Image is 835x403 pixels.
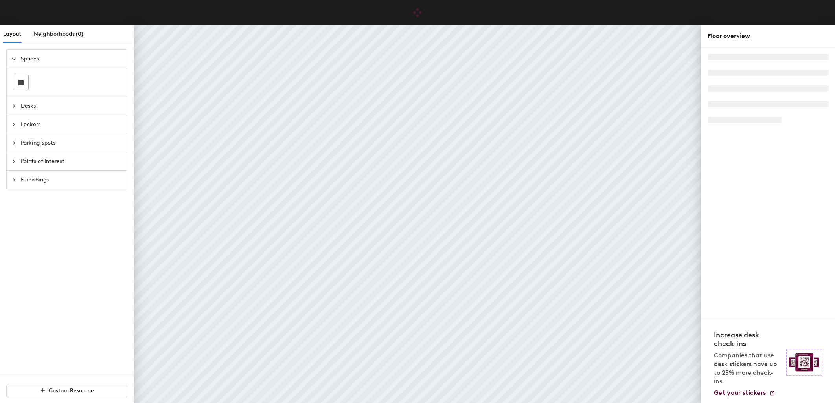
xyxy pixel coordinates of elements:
span: Desks [21,97,122,115]
h4: Increase desk check-ins [714,331,782,348]
p: Companies that use desk stickers have up to 25% more check-ins. [714,351,782,386]
span: Get your stickers [714,389,766,396]
img: Sticker logo [786,349,822,376]
a: Get your stickers [714,389,775,397]
span: Points of Interest [21,152,122,170]
div: Floor overview [708,31,829,41]
span: Custom Resource [49,387,94,394]
span: collapsed [11,122,16,127]
span: Furnishings [21,171,122,189]
span: Lockers [21,115,122,134]
span: expanded [11,57,16,61]
span: Neighborhoods (0) [34,31,83,37]
span: Layout [3,31,21,37]
span: collapsed [11,104,16,108]
button: Custom Resource [6,385,127,397]
span: collapsed [11,178,16,182]
span: Spaces [21,50,122,68]
span: collapsed [11,159,16,164]
span: Parking Spots [21,134,122,152]
span: collapsed [11,141,16,145]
